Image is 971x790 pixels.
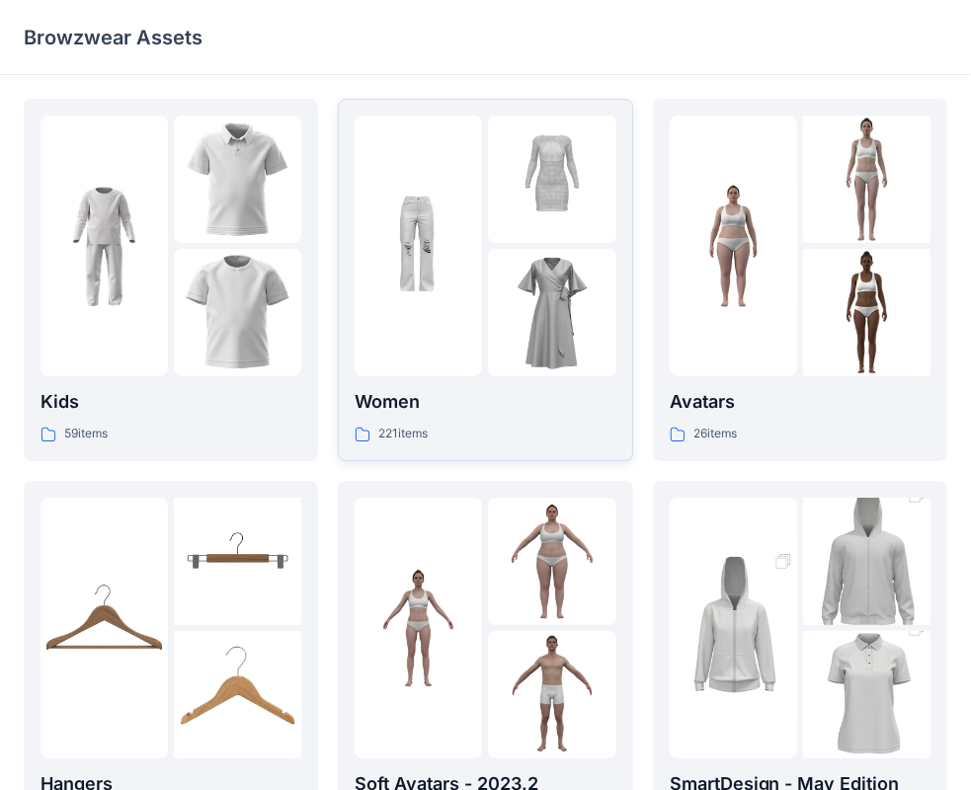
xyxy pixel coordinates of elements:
p: Browzwear Assets [24,24,202,51]
a: folder 1folder 2folder 3Women221items [338,99,632,461]
img: folder 1 [40,183,168,310]
a: folder 1folder 2folder 3Kids59items [24,99,318,461]
img: folder 2 [174,116,301,243]
img: folder 3 [488,631,615,758]
img: folder 1 [670,183,797,310]
img: folder 1 [355,183,482,310]
img: folder 3 [174,631,301,758]
p: Kids [40,388,301,416]
p: 221 items [378,424,428,444]
img: folder 1 [670,532,797,724]
img: folder 2 [803,466,931,658]
p: Women [355,388,615,416]
img: folder 2 [174,498,301,625]
img: folder 3 [488,249,615,376]
img: folder 2 [488,116,615,243]
a: folder 1folder 2folder 3Avatars26items [653,99,947,461]
p: 59 items [64,424,108,444]
img: folder 3 [174,249,301,376]
img: folder 1 [355,564,482,691]
p: 26 items [693,424,737,444]
img: folder 2 [803,116,931,243]
img: folder 3 [803,249,931,376]
img: folder 2 [488,498,615,625]
p: Avatars [670,388,931,416]
img: folder 1 [40,564,168,691]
